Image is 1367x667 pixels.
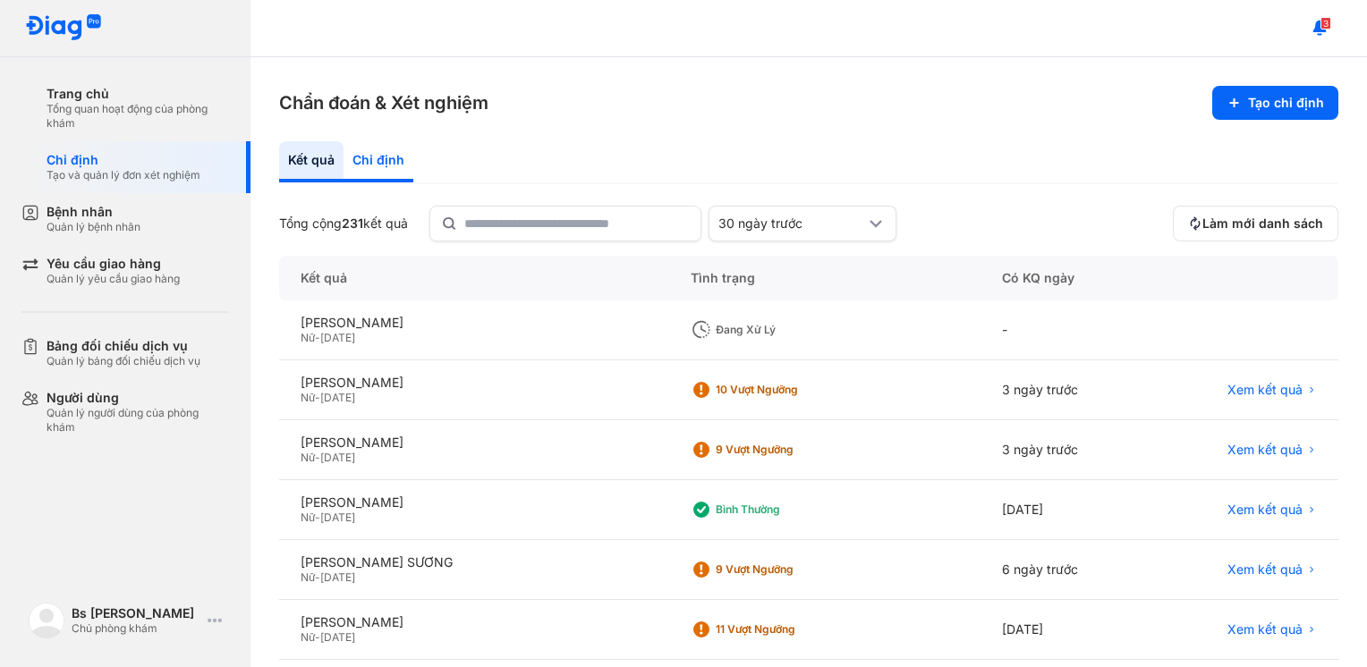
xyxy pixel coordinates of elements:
[279,215,408,232] div: Tổng cộng kết quả
[716,383,859,397] div: 10 Vượt ngưỡng
[315,570,320,584] span: -
[25,14,102,42] img: logo
[301,391,315,404] span: Nữ
[47,354,200,368] div: Quản lý bảng đối chiếu dịch vụ
[315,511,320,524] span: -
[315,630,320,644] span: -
[47,102,229,131] div: Tổng quan hoạt động của phòng khám
[301,435,648,451] div: [PERSON_NAME]
[716,562,859,577] div: 9 Vượt ngưỡng
[47,272,180,286] div: Quản lý yêu cầu giao hàng
[1227,382,1303,398] span: Xem kết quả
[1227,502,1303,518] span: Xem kết quả
[342,215,363,231] span: 231
[279,90,488,115] h3: Chẩn đoán & Xét nghiệm
[47,86,229,102] div: Trang chủ
[1227,621,1303,637] span: Xem kết quả
[47,338,200,354] div: Bảng đối chiếu dịch vụ
[301,494,648,511] div: [PERSON_NAME]
[301,375,648,391] div: [PERSON_NAME]
[669,256,981,300] div: Tình trạng
[981,540,1150,600] div: 6 ngày trước
[315,451,320,464] span: -
[981,256,1150,300] div: Có KQ ngày
[315,331,320,344] span: -
[320,630,355,644] span: [DATE]
[716,443,859,457] div: 9 Vượt ngưỡng
[320,511,355,524] span: [DATE]
[981,480,1150,540] div: [DATE]
[981,600,1150,660] div: [DATE]
[1227,561,1303,578] span: Xem kết quả
[320,331,355,344] span: [DATE]
[320,451,355,464] span: [DATE]
[301,511,315,524] span: Nữ
[72,605,200,621] div: Bs [PERSON_NAME]
[301,570,315,584] span: Nữ
[1212,86,1338,120] button: Tạo chỉ định
[47,204,140,220] div: Bệnh nhân
[47,168,200,182] div: Tạo và quản lý đơn xét nghiệm
[47,220,140,234] div: Quản lý bệnh nhân
[716,622,859,637] div: 11 Vượt ngưỡng
[47,406,229,435] div: Quản lý người dùng của phòng khám
[716,502,859,517] div: Bình thường
[301,554,648,570] div: [PERSON_NAME] SƯƠNG
[320,570,355,584] span: [DATE]
[315,391,320,404] span: -
[981,360,1150,420] div: 3 ngày trước
[1173,206,1338,241] button: Làm mới danh sách
[981,300,1150,360] div: -
[344,141,413,182] div: Chỉ định
[29,603,64,638] img: logo
[47,152,200,168] div: Chỉ định
[301,331,315,344] span: Nữ
[320,391,355,404] span: [DATE]
[301,315,648,331] div: [PERSON_NAME]
[1202,215,1323,232] span: Làm mới danh sách
[301,614,648,630] div: [PERSON_NAME]
[718,215,865,232] div: 30 ngày trước
[716,323,859,337] div: Đang xử lý
[47,256,180,272] div: Yêu cầu giao hàng
[1320,17,1331,30] span: 3
[279,256,669,300] div: Kết quả
[981,420,1150,480] div: 3 ngày trước
[47,390,229,406] div: Người dùng
[301,451,315,464] span: Nữ
[279,141,344,182] div: Kết quả
[301,630,315,644] span: Nữ
[1227,442,1303,458] span: Xem kết quả
[72,621,200,636] div: Chủ phòng khám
